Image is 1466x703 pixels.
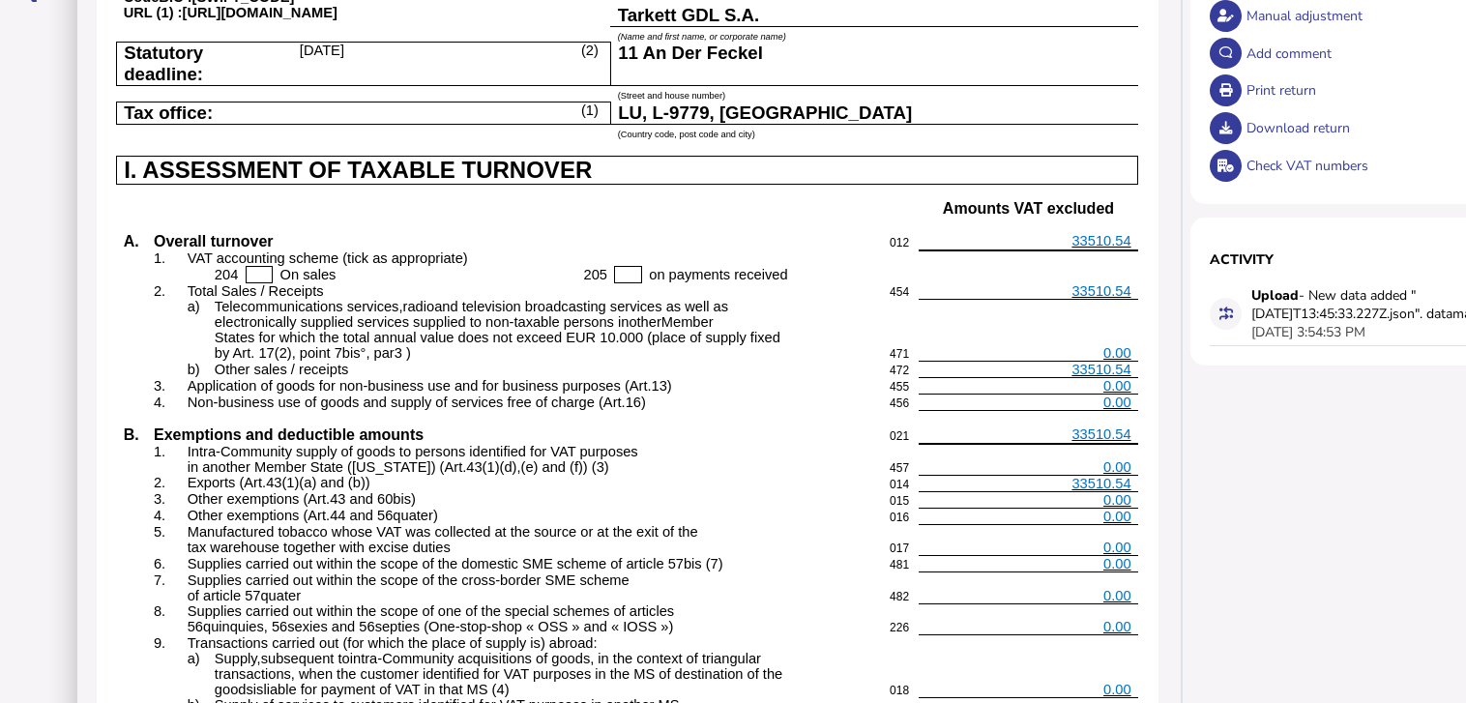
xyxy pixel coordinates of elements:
[188,588,873,603] p: of article 57quater
[629,314,660,330] span: other
[618,43,763,63] span: 11 An Der Feckel
[618,91,725,101] span: (Street and house number)
[403,299,435,314] span: radio
[890,494,909,508] span: 015
[124,157,592,183] span: I. ASSESSMENT OF TAXABLE TURNOVER
[188,299,201,314] p: a)
[215,267,238,282] p: 204
[188,475,873,490] p: Exports (Art.43(1)(a) and (b))
[576,43,603,58] p: (2)
[154,475,173,490] p: 2.
[943,200,1114,217] span: Amounts VAT excluded
[280,267,414,282] p: On sales
[154,233,274,249] span: Overall turnover
[890,621,909,634] span: 226
[188,635,873,651] p: Transactions carried out (for which the place of supply is) abroad:
[890,396,909,410] span: 456
[154,426,424,443] span: Exemptions and deductible amounts
[1103,556,1131,571] span: 0.00
[215,682,873,697] p: goods liable for payment of VAT in that MS (4)
[154,556,165,571] : 6.
[618,5,760,25] span: Tarkett GDL S.A.
[188,250,873,266] p: VAT accounting scheme (tick as appropriate)
[618,103,912,123] span: LU, L-9779, [GEOGRAPHIC_DATA]
[124,103,213,123] span: Tax office:
[1251,286,1299,305] strong: Upload
[154,378,173,394] p: 3.
[1103,509,1131,524] span: 0.00
[215,314,873,330] p: electronically supplied services supplied to non-taxable persons in Member
[188,491,873,507] p: Other exemptions (Art.43 and 60bis)
[890,285,909,299] span: 454
[890,364,909,377] span: 472
[890,429,909,443] span: 021
[649,267,873,282] p: on payments received
[890,590,909,603] span: 482
[261,651,350,666] span: subsequent to
[154,395,173,410] p: 4.
[1103,378,1131,394] span: 0.00
[1103,345,1131,361] span: 0.00
[188,444,873,459] p: Intra-Community supply of goods to persons identified for VAT purposes
[1251,323,1365,341] div: [DATE] 3:54:53 PM
[1103,395,1131,410] span: 0.00
[890,542,909,555] span: 017
[1071,362,1130,377] span: 33510.54
[154,283,173,299] p: 2.
[154,444,173,459] p: 1.
[188,572,873,588] p: Supplies carried out within the scope of the cross-border SME scheme
[124,5,337,20] b: URL (1 [URL][DOMAIN_NAME]
[1210,150,1242,182] button: Check VAT numbers on return.
[1071,426,1130,442] span: 33510.54
[1103,588,1131,603] span: 0.00
[1103,459,1131,475] span: 0.00
[154,508,173,523] p: 4.
[188,619,873,634] p: 56quinquies, 56sexies and 56septies (One-stop-shop « OSS » and « IOSS »)
[215,345,873,361] p: by Art. 17(2), point 7bis°, par
[1103,492,1131,508] span: 0.00
[890,347,909,361] span: 471
[890,558,909,571] span: 481
[215,299,873,314] p: Telecommunications services, and television broadcasting services as well as
[188,603,873,619] p: Supplies carried out within the scope of one of the special schemes of articles
[188,378,873,394] p: Application of goods for non-business use and for business purposes (Art.13)
[1103,619,1131,634] span: 0.00
[890,511,909,524] span: 016
[154,603,173,619] p: 8.
[890,380,909,394] span: 455
[395,345,411,361] span: 3 )
[188,362,201,377] p: b)
[1071,233,1130,249] span: 33510.54
[154,572,173,588] p: 7.
[215,651,873,666] p: Supply, intra-Community acquisitions of goods, in the context of triangular
[188,508,873,523] p: Other exemptions (Art.44 and 56quater)
[188,651,201,666] p: a)
[154,491,173,507] p: 3.
[188,556,873,571] p: Supplies carried out within the scope of the domestic SME scheme of article 57bis (7)
[154,250,173,266] p: 1.
[124,426,139,443] span: B.
[890,236,909,249] span: 012
[890,478,909,491] span: 014
[1210,112,1242,144] button: Download return
[215,330,873,345] p: States for which the total annual value does not exceed EUR 10.000 (place of supply fixed
[513,459,526,475] span: ),(
[253,682,264,697] span: is
[1210,74,1242,106] button: Open printable view of return.
[618,130,755,139] span: (Country code, post code and city)
[188,283,873,299] p: Total Sales / Receipts
[188,524,873,540] p: Manufactured tobacco whose VAT was collected at the source or at the exit of the
[188,540,873,555] p: tax warehouse together with excise duties
[188,459,873,475] p: in another Member State ([US_STATE]) (Art.43(1)(d e) and (f)) (3)
[618,32,786,42] span: (Name and first name, or corporate name)
[890,684,909,697] span: 018
[124,233,139,249] span: A.
[154,635,173,651] p: 9.
[427,267,607,282] p: 205
[1103,540,1131,555] span: 0.00
[154,524,173,540] p: 5.
[169,5,183,20] span: ) :
[215,666,873,682] p: transactions, when the customer identified for VAT purposes in the MS of destination of the
[1103,682,1131,697] span: 0.00
[300,43,344,58] span: [DATE]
